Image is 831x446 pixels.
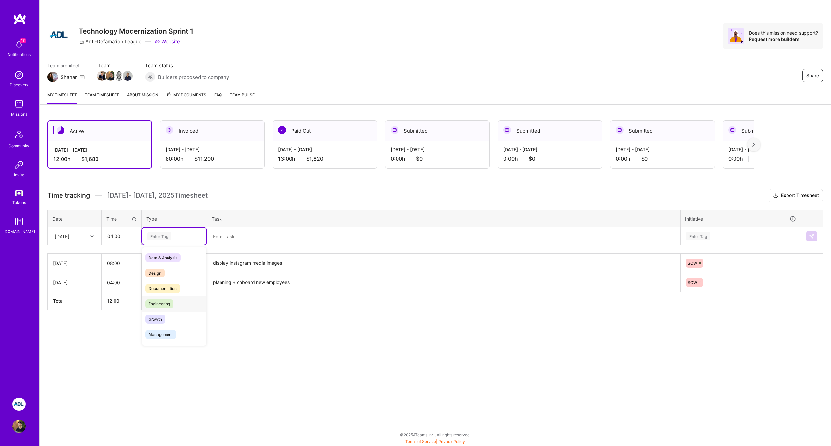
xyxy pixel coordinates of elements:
[416,155,423,162] span: $0
[273,121,377,141] div: Paid Out
[106,215,137,222] div: Time
[106,70,115,81] a: Team Member Avatar
[166,146,259,153] div: [DATE] - [DATE]
[503,146,597,153] div: [DATE] - [DATE]
[688,261,697,266] span: SOW
[3,228,35,235] div: [DOMAIN_NAME]
[769,189,823,202] button: Export Timesheet
[306,155,323,162] span: $1,820
[53,260,96,267] div: [DATE]
[12,68,26,81] img: discovery
[61,74,77,80] div: Shahar
[13,13,26,25] img: logo
[147,231,171,241] div: Enter Tag
[127,91,158,104] a: About Mission
[11,111,27,117] div: Missions
[773,192,778,199] i: icon Download
[166,126,173,134] img: Invoiced
[194,155,214,162] span: $11,200
[11,127,27,142] img: Community
[391,126,398,134] img: Submitted
[142,210,207,227] th: Type
[90,235,94,238] i: icon Chevron
[749,36,818,42] div: Request more builders
[10,81,28,88] div: Discovery
[145,269,165,277] span: Design
[145,330,176,339] span: Management
[686,231,710,241] div: Enter Tag
[48,121,151,141] div: Active
[158,74,229,80] span: Builders proposed to company
[47,91,77,104] a: My timesheet
[53,156,146,163] div: 12:00 h
[438,439,465,444] a: Privacy Policy
[102,292,142,310] th: 12:00
[80,74,85,80] i: icon Mail
[145,299,173,308] span: Engineering
[207,210,681,227] th: Task
[405,439,436,444] a: Terms of Service
[47,191,90,200] span: Time tracking
[14,171,24,178] div: Invite
[12,398,26,411] img: ADL: Technology Modernization Sprint 1
[15,190,23,196] img: tokens
[145,72,155,82] img: Builders proposed to company
[503,126,511,134] img: Submitted
[55,233,69,240] div: [DATE]
[47,72,58,82] img: Team Architect
[11,420,27,433] a: User Avatar
[115,70,123,81] a: Team Member Avatar
[208,274,680,292] textarea: planning + onboard new employees
[278,155,372,162] div: 13:00 h
[98,62,132,69] span: Team
[47,23,71,46] img: Company Logo
[385,121,489,141] div: Submitted
[79,39,84,44] i: icon CompanyGray
[728,146,822,153] div: [DATE] - [DATE]
[503,155,597,162] div: 0:00 h
[145,62,229,69] span: Team status
[106,71,115,81] img: Team Member Avatar
[20,38,26,43] span: 10
[81,156,98,163] span: $1,680
[208,254,680,272] textarea: display instagram media images
[809,234,814,239] img: Submit
[166,155,259,162] div: 80:00 h
[57,126,64,134] img: Active
[123,71,133,81] img: Team Member Avatar
[806,72,819,79] span: Share
[685,215,796,223] div: Initiative
[102,274,141,291] input: HH:MM
[114,71,124,81] img: Team Member Avatar
[160,121,264,141] div: Invoiced
[749,30,818,36] div: Does this mission need support?
[498,121,602,141] div: Submitted
[12,38,26,51] img: bell
[155,38,180,45] a: Website
[214,91,222,104] a: FAQ
[123,70,132,81] a: Team Member Avatar
[610,121,715,141] div: Submitted
[12,215,26,228] img: guide book
[752,142,755,147] img: right
[728,28,744,44] img: Avatar
[53,146,146,153] div: [DATE] - [DATE]
[12,158,26,171] img: Invite
[166,91,206,104] a: My Documents
[802,69,823,82] button: Share
[616,155,709,162] div: 0:00 h
[230,91,255,104] a: Team Pulse
[47,62,85,69] span: Team architect
[728,155,822,162] div: 0:00 h
[9,142,29,149] div: Community
[145,315,165,324] span: Growth
[97,71,107,81] img: Team Member Avatar
[53,279,96,286] div: [DATE]
[145,253,181,262] span: Data & Analysis
[48,292,102,310] th: Total
[12,199,26,206] div: Tokens
[641,155,648,162] span: $0
[723,121,827,141] div: Submitted
[166,91,206,98] span: My Documents
[102,227,141,245] input: HH:MM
